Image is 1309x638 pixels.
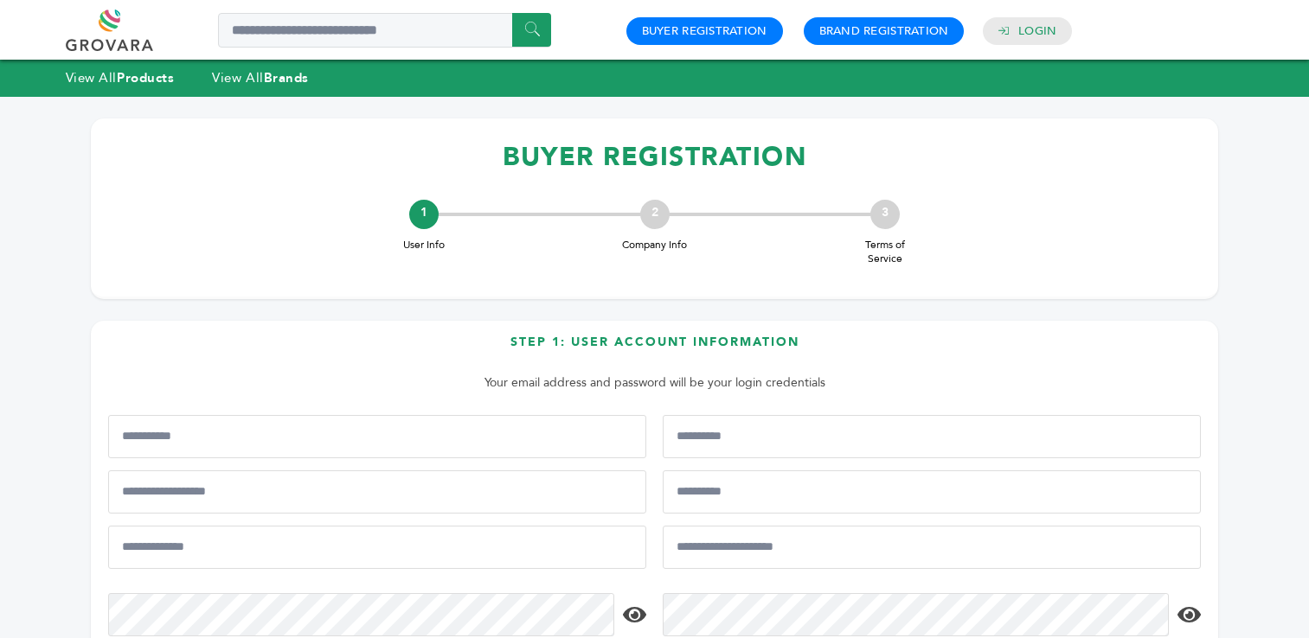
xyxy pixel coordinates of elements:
[212,69,309,86] a: View AllBrands
[108,470,646,514] input: Mobile Phone Number
[640,200,670,229] div: 2
[108,415,646,458] input: First Name*
[409,200,439,229] div: 1
[117,69,174,86] strong: Products
[663,526,1201,569] input: Confirm Email Address*
[66,69,175,86] a: View AllProducts
[663,470,1201,514] input: Job Title*
[663,593,1169,636] input: Confirm Password*
[1018,23,1056,39] a: Login
[108,334,1201,364] h3: Step 1: User Account Information
[218,13,551,48] input: Search a product or brand...
[620,238,690,252] span: Company Info
[642,23,767,39] a: Buyer Registration
[117,373,1192,393] p: Your email address and password will be your login credentials
[108,131,1201,182] h1: BUYER REGISTRATION
[870,200,900,229] div: 3
[819,23,949,39] a: Brand Registration
[108,593,614,636] input: Password*
[850,238,920,267] span: Terms of Service
[108,526,646,569] input: Email Address*
[663,415,1201,458] input: Last Name*
[389,238,459,252] span: User Info
[264,69,309,86] strong: Brands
